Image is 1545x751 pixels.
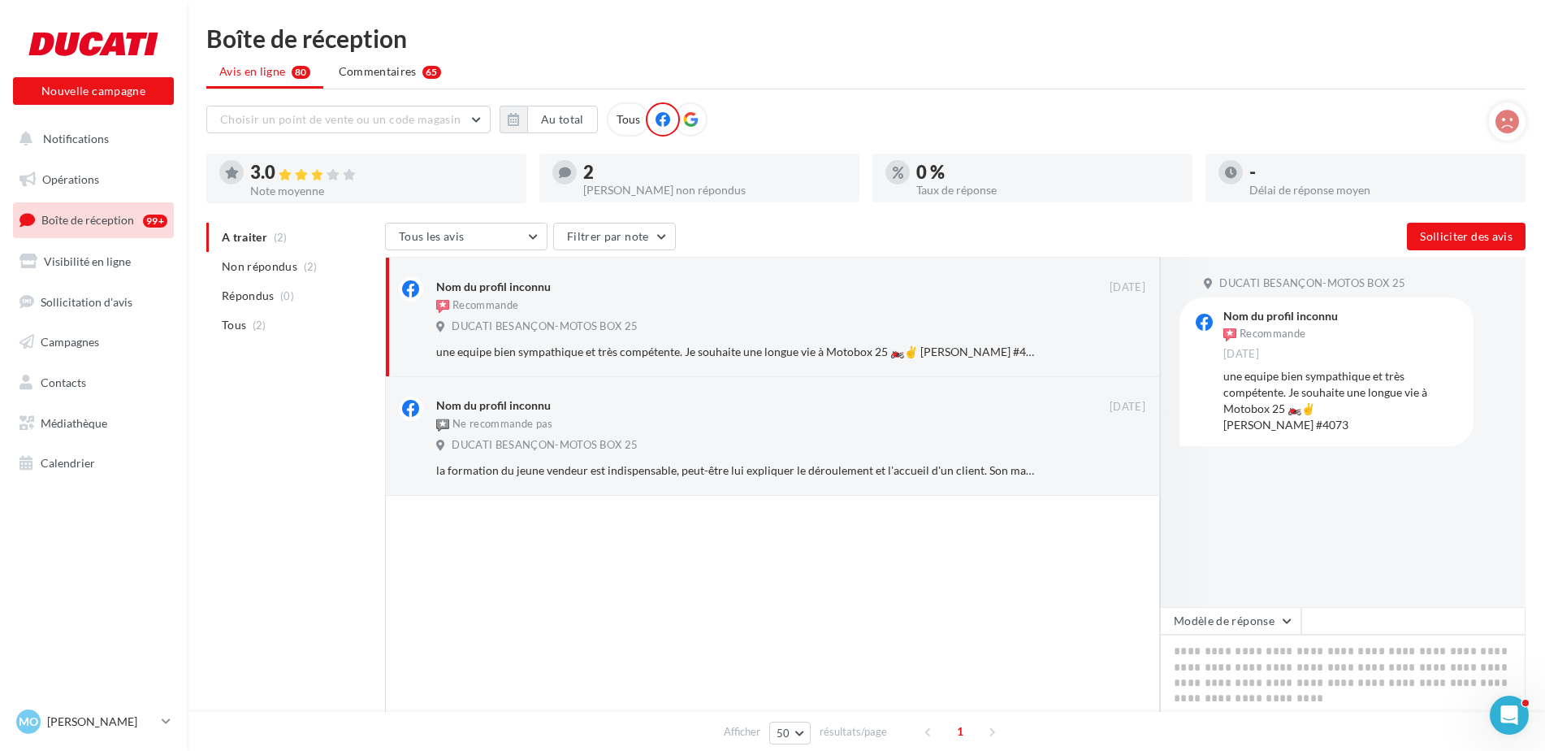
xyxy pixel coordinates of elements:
span: Commentaires [339,63,417,80]
div: Ne recommande pas [436,417,553,433]
span: résultats/page [820,724,887,740]
button: 50 [769,722,811,744]
iframe: Intercom live chat [1490,696,1529,735]
button: Choisir un point de vente ou un code magasin [206,106,491,133]
a: Médiathèque [10,406,177,441]
span: Mo [19,714,38,730]
a: Contacts [10,366,177,400]
div: Recommande [1223,325,1305,343]
a: Visibilité en ligne [10,245,177,279]
span: DUCATI BESANÇON-MOTOS BOX 25 [452,319,638,334]
div: Recommande [436,298,518,315]
span: Tous les avis [399,229,465,243]
div: 2 [583,163,846,181]
span: Non répondus [222,258,297,275]
div: la formation du jeune vendeur est indispensable, peut-être lui expliquer le déroulement et l'accu... [436,462,1040,479]
span: Afficher [724,724,760,740]
div: Note moyenne [250,185,513,197]
button: Au total [500,106,598,133]
div: une equipe bien sympathique et très compétente. Je souhaite une longue vie à Motobox 25 🏍️✌️ [PER... [436,344,1040,360]
div: Boîte de réception [206,26,1526,50]
span: Opérations [42,172,99,186]
p: [PERSON_NAME] [47,714,155,730]
span: (0) [280,289,294,302]
span: Campagnes [41,335,99,349]
span: Médiathèque [41,416,107,430]
a: Sollicitation d'avis [10,285,177,319]
span: Boîte de réception [41,213,134,227]
img: not-recommended.png [436,419,449,432]
div: 0 % [916,163,1179,181]
span: (2) [304,260,318,273]
div: Nom du profil inconnu [1223,310,1338,322]
span: Contacts [41,375,86,389]
a: Boîte de réception99+ [10,202,177,237]
div: Tous [607,102,650,137]
button: Notifications [10,122,171,156]
button: Filtrer par note [553,223,676,250]
button: Au total [527,106,598,133]
a: Campagnes [10,325,177,359]
a: Calendrier [10,446,177,480]
img: recommended.png [1223,328,1236,341]
span: Visibilité en ligne [44,254,131,268]
button: Tous les avis [385,223,547,250]
span: 50 [777,727,790,740]
span: Sollicitation d'avis [41,294,132,308]
div: - [1249,163,1513,181]
button: Solliciter des avis [1407,223,1526,250]
span: Notifications [43,132,109,145]
img: recommended.png [436,300,449,313]
button: Nouvelle campagne [13,77,174,105]
div: Nom du profil inconnu [436,397,551,414]
a: Opérations [10,163,177,197]
a: Mo [PERSON_NAME] [13,706,174,737]
div: Taux de réponse [916,184,1179,196]
span: DUCATI BESANÇON-MOTOS BOX 25 [1219,276,1405,291]
span: Calendrier [41,456,95,470]
div: 65 [422,66,441,79]
div: 99+ [143,215,167,228]
span: 1 [947,718,973,744]
span: [DATE] [1110,400,1145,415]
button: Modèle de réponse [1160,607,1301,635]
span: Tous [222,317,246,333]
span: Choisir un point de vente ou un code magasin [220,112,461,126]
div: [PERSON_NAME] non répondus [583,184,846,196]
span: Répondus [222,288,275,304]
div: Nom du profil inconnu [436,279,551,295]
span: [DATE] [1223,347,1259,362]
div: Délai de réponse moyen [1249,184,1513,196]
span: [DATE] [1110,280,1145,295]
span: DUCATI BESANÇON-MOTOS BOX 25 [452,438,638,453]
span: (2) [253,319,266,332]
div: 3.0 [250,163,513,182]
div: une equipe bien sympathique et très compétente. Je souhaite une longue vie à Motobox 25 🏍️✌️ [PER... [1223,368,1461,433]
